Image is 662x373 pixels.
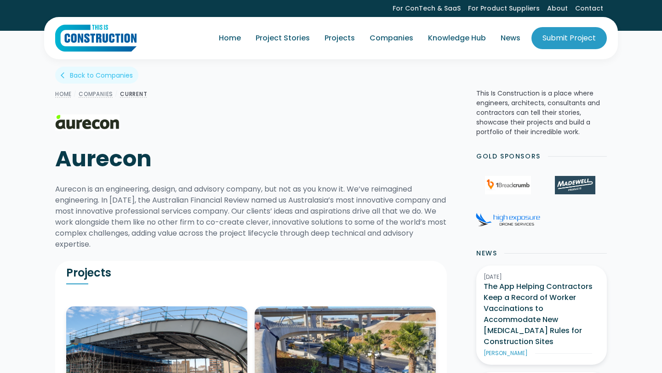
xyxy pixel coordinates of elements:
[476,213,540,226] img: High Exposure
[113,89,120,100] div: /
[120,90,148,98] a: Current
[55,184,447,250] div: Aurecon is an engineering, design, and advisory company, but not as you know it. We’ve reimagined...
[476,152,541,161] h2: Gold Sponsors
[79,90,113,98] a: Companies
[476,249,497,258] h2: News
[542,33,596,44] div: Submit Project
[55,114,120,130] img: Aurecon
[248,25,317,51] a: Project Stories
[70,71,133,80] div: Back to Companies
[55,145,338,173] h1: Aurecon
[476,266,607,365] a: [DATE]The App Helping Contractors Keep a Record of Worker Vaccinations to Accommodate New [MEDICA...
[476,89,607,137] p: This Is Construction is a place where engineers, architects, consultants and contractors can tell...
[555,176,595,194] img: Madewell Products
[55,24,137,52] img: This Is Construction Logo
[421,25,493,51] a: Knowledge Hub
[484,273,599,281] div: [DATE]
[531,27,607,49] a: Submit Project
[61,71,68,80] div: arrow_back_ios
[211,25,248,51] a: Home
[317,25,362,51] a: Projects
[485,176,531,194] img: 1Breadcrumb
[484,281,599,347] h3: The App Helping Contractors Keep a Record of Worker Vaccinations to Accommodate New [MEDICAL_DATA...
[493,25,528,51] a: News
[362,25,421,51] a: Companies
[72,89,79,100] div: /
[55,90,72,98] a: Home
[55,24,137,52] a: home
[66,266,251,280] h2: Projects
[55,67,138,84] a: arrow_back_iosBack to Companies
[484,349,528,357] div: [PERSON_NAME]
